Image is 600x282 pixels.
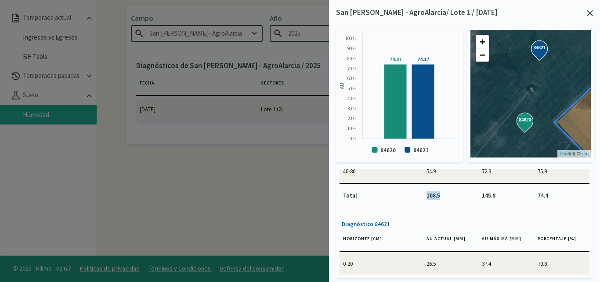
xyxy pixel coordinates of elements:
text: 0 % [350,136,356,142]
p: San [PERSON_NAME] - AgroAlarcia/ Lote 1 / [DATE] [336,7,498,18]
td: 74.4 [534,184,589,207]
td: 0-20 [340,252,423,275]
td: 54.9 [423,160,478,183]
text: 30 % [347,106,356,112]
strong: 84621 [533,44,547,51]
td: 70.8 [534,252,589,275]
td: 72.3 [478,160,534,183]
a: Zoom out [476,48,489,62]
td: 40-80 [340,160,423,183]
div: 84620 [523,119,528,125]
td: 75.9 [534,160,589,183]
th: Porcentaje [%] [534,232,589,251]
td: 145.8 [478,184,534,207]
td: Total [340,184,423,207]
td: 108.5 [423,184,478,207]
text: 40 % [347,95,356,102]
td: 37.4 [478,252,534,275]
text: 10 % [347,125,356,132]
text: 84621 [413,146,429,154]
a: Esri [580,151,589,156]
tspan: 74.17 [417,56,429,62]
text: 80 % [347,55,356,62]
text: 50 % [347,85,356,92]
text: 60 % [347,75,356,81]
a: Leaflet [560,151,574,156]
strong: 84620 [519,117,533,123]
p: Diagnóstico 84621 [342,220,589,229]
div: 84621 [538,47,543,52]
a: Zoom in [476,35,489,48]
text: 90 % [347,45,356,51]
text: 84620 [380,146,396,154]
td: 26.5 [423,252,478,275]
text: AU [338,83,346,89]
div: | © [557,150,591,157]
tspan: 74.37 [390,56,401,62]
text: 70 % [347,66,356,72]
text: 100 % [345,35,356,41]
th: Horizonte [cm] [340,232,423,251]
text: 20 % [347,115,356,121]
th: AU actual [mm] [423,232,478,251]
th: AU máxima [mm] [478,232,534,251]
